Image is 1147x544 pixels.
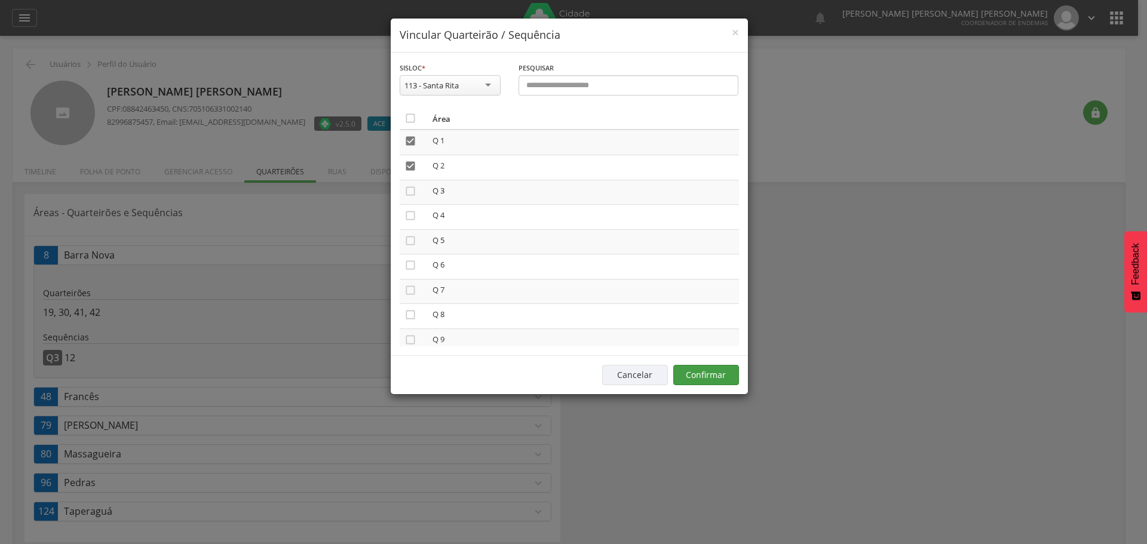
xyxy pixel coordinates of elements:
[404,210,416,222] i: 
[404,309,416,321] i: 
[428,205,739,230] td: Q 4
[673,365,739,385] button: Confirmar
[732,24,739,41] span: ×
[400,27,739,43] h4: Vincular Quarteirão / Sequência
[732,26,739,39] button: Close
[428,155,739,180] td: Q 2
[1130,243,1141,285] span: Feedback
[1124,231,1147,312] button: Feedback - Mostrar pesquisa
[400,63,422,72] span: Sisloc
[404,235,416,247] i: 
[428,229,739,254] td: Q 5
[404,160,416,172] i: 
[428,328,739,354] td: Q 9
[404,334,416,346] i: 
[404,135,416,147] i: 
[428,304,739,329] td: Q 8
[404,259,416,271] i: 
[428,254,739,279] td: Q 6
[602,365,668,385] button: Cancelar
[428,107,739,130] th: Área
[519,63,554,72] span: Pesquisar
[404,185,416,197] i: 
[404,284,416,296] i: 
[428,130,739,155] td: Q 1
[428,279,739,304] td: Q 7
[428,180,739,205] td: Q 3
[404,112,416,124] i: 
[404,80,459,91] div: 113 - Santa Rita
